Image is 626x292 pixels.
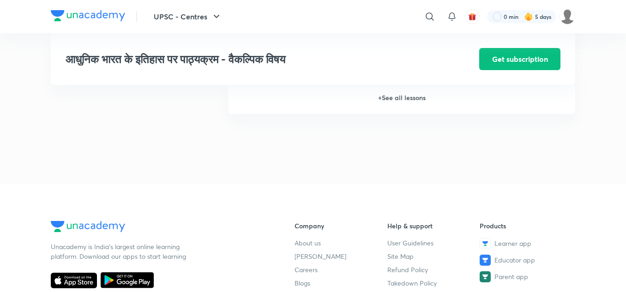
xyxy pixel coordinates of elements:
a: Educator app [480,255,572,266]
a: Company Logo [51,10,125,24]
a: Learner app [480,238,572,249]
a: About us [295,238,387,248]
button: avatar [465,9,480,24]
a: Parent app [480,271,572,282]
a: Takedown Policy [387,278,480,288]
a: Refund Policy [387,265,480,274]
h6: Products [480,221,572,231]
a: Blogs [295,278,387,288]
a: [PERSON_NAME] [295,251,387,261]
span: Careers [295,265,318,274]
img: amit tripathi [560,9,575,24]
a: Company Logo [51,221,265,234]
img: avatar [468,12,476,21]
img: Learner app [480,238,491,249]
h6: Company [295,221,387,231]
h6: Help & support [387,221,480,231]
button: UPSC - Centres [148,7,228,26]
img: Parent app [480,271,491,282]
h6: + See all lessons [228,82,575,114]
button: Get subscription [479,48,560,70]
h3: आधुनिक भारत के इतिहास पर पाठ्यक्रम - वैकल्पिक विषय [66,53,427,66]
img: streak [524,12,533,21]
img: Company Logo [51,221,125,232]
span: Learner app [494,238,531,248]
a: Careers [295,265,387,274]
span: Parent app [494,272,528,281]
p: Unacademy is India’s largest online learning platform. Download our apps to start learning [51,242,189,261]
span: Educator app [494,255,535,265]
a: User Guidelines [387,238,480,248]
a: Site Map [387,251,480,261]
img: Educator app [480,255,491,266]
img: Company Logo [51,10,125,21]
